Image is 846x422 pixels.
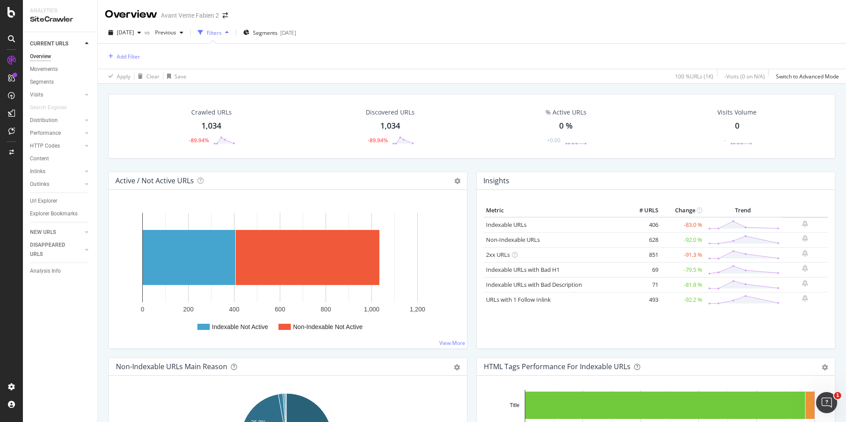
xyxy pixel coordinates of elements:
a: Inlinks [30,167,82,176]
div: SiteCrawler [30,15,90,25]
a: 2xx URLs [486,251,510,259]
td: 493 [625,292,660,307]
div: 1,034 [380,120,400,132]
text: 0 [141,306,145,313]
a: Movements [30,65,91,74]
div: Explorer Bookmarks [30,209,78,218]
a: Indexable URLs with Bad H1 [486,266,560,274]
div: Clear [146,73,160,80]
div: 100 % URLs ( 1K ) [675,73,713,80]
a: Non-Indexable URLs [486,236,540,244]
a: Indexable URLs with Bad Description [486,281,582,289]
iframe: Intercom live chat [816,392,837,413]
th: Trend [705,204,782,217]
a: DISAPPEARED URLS [30,241,82,259]
div: +0.00 [547,137,560,144]
button: Save [163,69,186,83]
div: Switch to Advanced Mode [776,73,839,80]
td: 71 [625,277,660,292]
div: bell-plus [802,295,808,302]
button: Clear [134,69,160,83]
button: [DATE] [105,26,145,40]
div: NEW URLS [30,228,56,237]
span: 1 [834,392,841,399]
button: Segments[DATE] [240,26,300,40]
h4: Active / Not Active URLs [115,175,194,187]
td: -92.2 % [660,292,705,307]
td: -79.5 % [660,262,705,277]
div: -89.94% [189,137,209,144]
div: Add Filter [117,53,140,60]
div: 0 [735,120,739,132]
div: Overview [30,52,51,61]
div: Crawled URLs [191,108,232,117]
div: Apply [117,73,130,80]
text: 200 [183,306,194,313]
div: arrow-right-arrow-left [223,12,228,19]
span: Segments [253,29,278,37]
div: Content [30,154,49,163]
a: Performance [30,129,82,138]
div: HTML Tags Performance for Indexable URLs [484,362,631,371]
div: Non-Indexable URLs Main Reason [116,362,227,371]
th: # URLS [625,204,660,217]
span: Previous [152,29,176,36]
div: Search Engines [30,103,67,112]
text: Indexable Not Active [212,323,268,330]
td: 628 [625,232,660,247]
a: Visits [30,90,82,100]
div: Filters [207,29,222,37]
td: -92.0 % [660,232,705,247]
div: HTTP Codes [30,141,60,151]
div: 1,034 [201,120,221,132]
span: 2025 Sep. 15th [117,29,134,36]
a: Overview [30,52,91,61]
a: Analysis Info [30,267,91,276]
button: Apply [105,69,130,83]
a: Url Explorer [30,196,91,206]
text: 1,200 [410,306,425,313]
td: -91.3 % [660,247,705,262]
div: bell-plus [802,235,808,242]
div: Avant Vente Fabien 2 [161,11,219,20]
button: Filters [194,26,232,40]
text: 600 [275,306,286,313]
a: Indexable URLs [486,221,527,229]
div: - Visits ( 0 on N/A ) [724,73,765,80]
div: Outlinks [30,180,49,189]
div: Movements [30,65,58,74]
th: Metric [484,204,625,217]
div: Performance [30,129,61,138]
div: bell-plus [802,280,808,287]
div: % Active URLs [545,108,586,117]
text: 800 [321,306,331,313]
a: View More [439,339,465,347]
td: 851 [625,247,660,262]
td: -83.0 % [660,217,705,233]
a: Explorer Bookmarks [30,209,91,218]
div: DISAPPEARED URLS [30,241,74,259]
div: Visits [30,90,43,100]
td: -81.8 % [660,277,705,292]
h4: Insights [483,175,509,187]
a: Content [30,154,91,163]
div: gear [454,364,460,370]
div: Save [174,73,186,80]
div: gear [822,364,828,370]
text: Title [510,402,520,408]
td: 69 [625,262,660,277]
button: Add Filter [105,51,140,62]
div: - [724,137,726,144]
div: bell-plus [802,220,808,227]
a: Segments [30,78,91,87]
i: Options [454,178,460,184]
div: Visits Volume [717,108,757,117]
div: Inlinks [30,167,45,176]
svg: A chart. [116,204,460,341]
div: 0 % [559,120,573,132]
div: Analytics [30,7,90,15]
div: Distribution [30,116,58,125]
text: 400 [229,306,240,313]
div: [DATE] [280,29,296,37]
